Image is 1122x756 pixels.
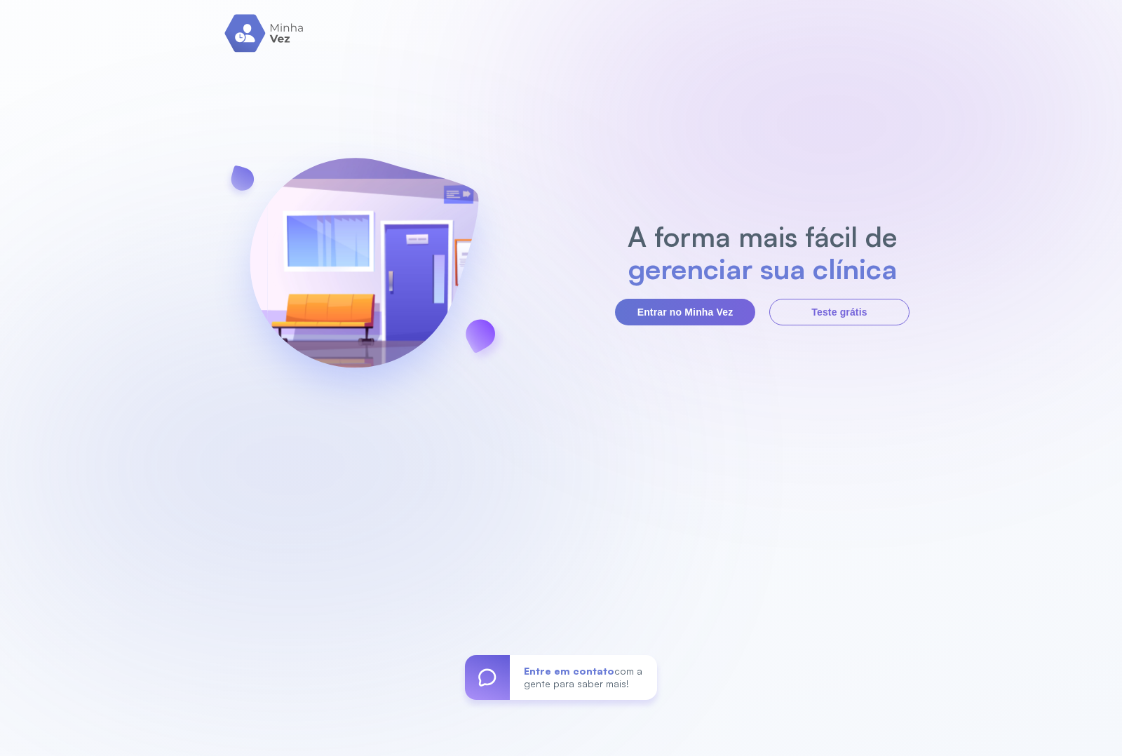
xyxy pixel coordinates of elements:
[510,655,657,700] div: com a gente para saber mais!
[621,252,905,285] h2: gerenciar sua clínica
[524,665,614,677] span: Entre em contato
[465,655,657,700] a: Entre em contatocom a gente para saber mais!
[621,220,905,252] h2: A forma mais fácil de
[769,299,910,325] button: Teste grátis
[615,299,755,325] button: Entrar no Minha Vez
[224,14,305,53] img: logo.svg
[212,121,515,426] img: banner-login.svg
